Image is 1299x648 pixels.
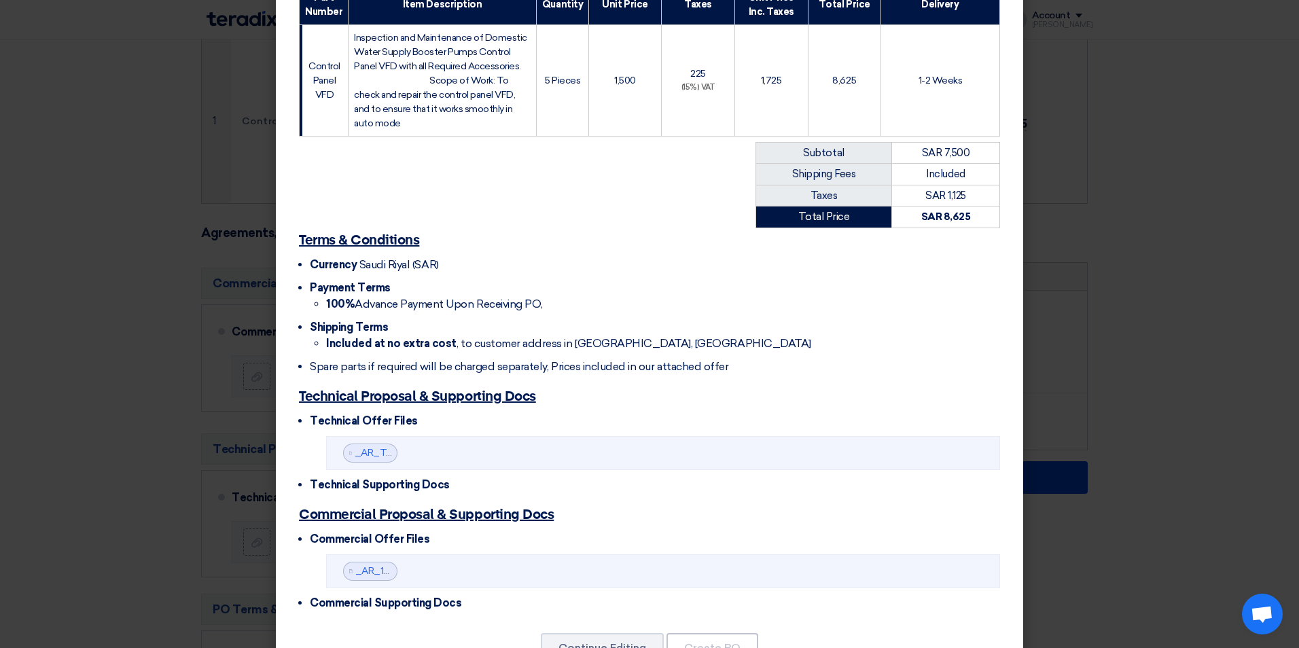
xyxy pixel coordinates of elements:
span: Technical Supporting Docs [310,478,450,491]
span: Commercial Supporting Docs [310,596,462,609]
td: SAR 7,500 [892,142,1000,164]
u: Commercial Proposal & Supporting Docs [299,508,554,522]
span: Shipping Terms [310,321,388,334]
span: Inspection and Maintenance of Domestic Water Supply Booster Pumps Control Panel VFD with all Requ... [354,32,529,129]
span: 1-2 Weeks [919,75,963,86]
td: Taxes [756,185,892,206]
a: _AR_Tech_1756640790650.pdf [355,447,498,458]
strong: 100% [326,298,355,310]
span: Advance Payment Upon Receiving PO, [326,298,543,310]
a: _AR_1756640767278.pdf [355,565,469,577]
u: Terms & Conditions [299,234,419,247]
div: Open chat [1242,594,1283,634]
u: Technical Proposal & Supporting Docs [299,390,536,403]
span: SAR 1,125 [925,190,966,202]
td: Shipping Fees [756,164,892,185]
strong: SAR 8,625 [921,211,971,223]
li: Spare parts if required will be charged separately, Prices included in our attached offer [310,359,1000,375]
span: Commercial Offer Files [310,533,429,545]
span: Saudi Riyal (SAR) [359,258,439,271]
td: Subtotal [756,142,892,164]
td: Control Panel VFD [300,24,349,136]
span: Payment Terms [310,281,391,294]
div: (15%) VAT [667,82,729,94]
span: 1,725 [761,75,782,86]
span: Included [926,168,965,180]
td: Total Price [756,206,892,228]
span: Technical Offer Files [310,414,418,427]
span: Currency [310,258,357,271]
span: 225 [690,68,706,79]
strong: Included at no extra cost [326,337,457,350]
li: , to customer address in [GEOGRAPHIC_DATA], [GEOGRAPHIC_DATA] [326,336,1000,352]
span: 8,625 [832,75,856,86]
span: 1,500 [614,75,636,86]
span: 5 Pieces [545,75,580,86]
